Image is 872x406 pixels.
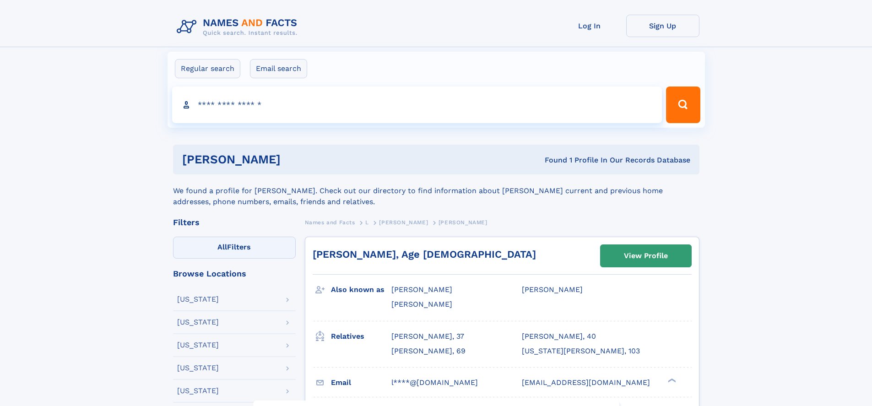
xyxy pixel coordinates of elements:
div: ❯ [666,377,677,383]
a: [PERSON_NAME] [379,217,428,228]
div: [US_STATE] [177,341,219,349]
a: [PERSON_NAME], Age [DEMOGRAPHIC_DATA] [313,249,536,260]
h1: [PERSON_NAME] [182,154,413,165]
div: [US_STATE] [177,296,219,303]
span: L [365,219,369,226]
div: [US_STATE] [177,364,219,372]
img: Logo Names and Facts [173,15,305,39]
label: Filters [173,237,296,259]
span: [PERSON_NAME] [391,285,452,294]
a: [PERSON_NAME], 37 [391,331,464,341]
span: All [217,243,227,251]
span: [PERSON_NAME] [522,285,583,294]
a: Sign Up [626,15,699,37]
span: [PERSON_NAME] [439,219,487,226]
h3: Email [331,375,391,390]
div: View Profile [624,245,668,266]
div: We found a profile for [PERSON_NAME]. Check out our directory to find information about [PERSON_N... [173,174,699,207]
a: Log In [553,15,626,37]
a: Names and Facts [305,217,355,228]
span: [EMAIL_ADDRESS][DOMAIN_NAME] [522,378,650,387]
div: [US_STATE] [177,387,219,395]
input: search input [172,87,662,123]
div: Found 1 Profile In Our Records Database [412,155,690,165]
h3: Also known as [331,282,391,298]
h3: Relatives [331,329,391,344]
a: [PERSON_NAME], 40 [522,331,596,341]
span: [PERSON_NAME] [379,219,428,226]
label: Regular search [175,59,240,78]
a: [US_STATE][PERSON_NAME], 103 [522,346,640,356]
div: Browse Locations [173,270,296,278]
div: Filters [173,218,296,227]
a: View Profile [601,245,691,267]
button: Search Button [666,87,700,123]
span: [PERSON_NAME] [391,300,452,309]
div: [US_STATE] [177,319,219,326]
label: Email search [250,59,307,78]
a: [PERSON_NAME], 69 [391,346,466,356]
a: L [365,217,369,228]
